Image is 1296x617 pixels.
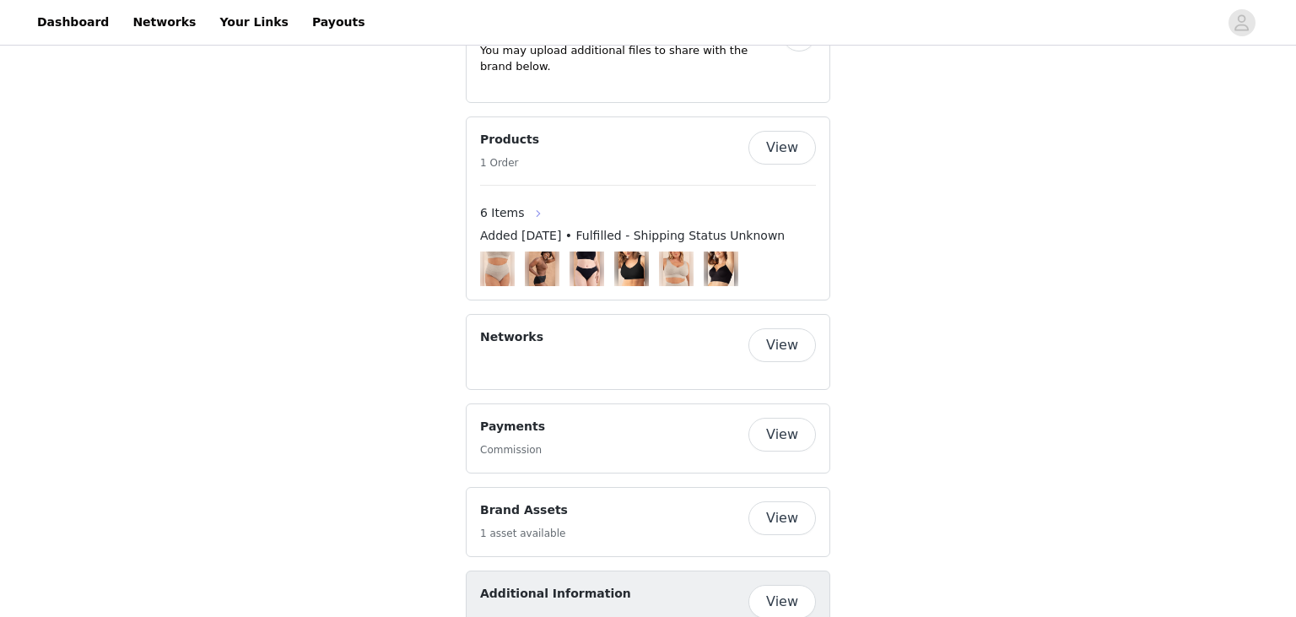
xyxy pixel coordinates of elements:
span: Added [DATE] • Fulfilled - Shipping Status Unknown [480,227,785,245]
p: You may upload additional files to share with the brand below. [480,42,782,75]
button: View [748,418,816,452]
img: Image Background Blur [570,246,604,290]
img: Truekind® Daily Comfort Wireless Shaper Bra [618,252,645,286]
div: Brand Assets [466,487,830,557]
img: Truekind® Supportive Comfort Wireless Shaping Bra [708,252,734,286]
img: Truekind® Comfort Cotton Bralette [663,252,689,286]
img: Image Background Blur [525,246,559,290]
a: Payouts [302,3,375,41]
img: Image Background Blur [480,246,515,290]
h5: 1 asset available [480,526,568,541]
div: avatar [1234,9,1250,36]
img: Image Background Blur [704,246,738,290]
div: Networks [466,314,830,390]
img: Image Background Blur [614,246,649,290]
h4: Payments [480,418,545,436]
img: Truekind® Ultra-Soft Essentials Brief [574,252,600,286]
h5: 1 Order [480,155,539,170]
img: Truekind® Comfort Cotton Smoothing Panty [484,252,510,286]
h5: Commission [480,442,545,457]
h4: Products [480,131,539,149]
div: Payments [466,403,830,474]
button: View [748,328,816,362]
span: 6 Items [480,204,525,222]
img: Truekind® Seamless Stretch Mid-Waist Brief [529,252,555,286]
button: View [748,501,816,535]
h4: Networks [480,328,543,346]
button: View [748,131,816,165]
a: Dashboard [27,3,119,41]
h4: Brand Assets [480,501,568,519]
h4: Additional Information [480,585,631,603]
a: Your Links [209,3,299,41]
div: Products [466,116,830,300]
a: Networks [122,3,206,41]
img: Image Background Blur [659,246,694,290]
